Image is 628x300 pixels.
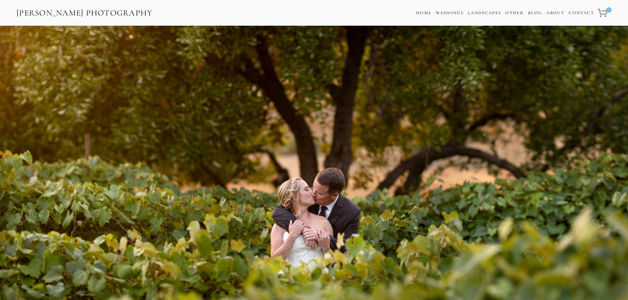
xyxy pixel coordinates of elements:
a: [PERSON_NAME] Photography [16,6,153,20]
a: About [546,8,564,18]
a: Home [416,8,432,18]
span: 0 [606,7,612,13]
a: Landscapes [468,10,501,15]
a: Weddings [436,10,464,15]
a: Contact [569,8,594,18]
a: Blog [528,8,542,18]
a: Other [505,10,524,15]
a: 0 items in cart [597,5,612,21]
